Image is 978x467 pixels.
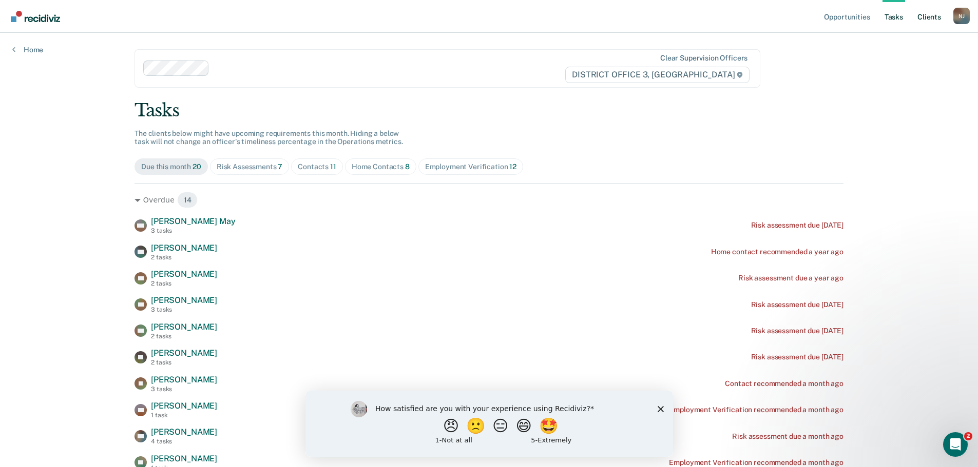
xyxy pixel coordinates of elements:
[193,163,201,171] span: 20
[135,100,843,121] div: Tasks
[751,300,843,309] div: Risk assessment due [DATE]
[12,45,43,54] a: Home
[405,163,410,171] span: 8
[964,432,972,440] span: 2
[352,163,410,171] div: Home Contacts
[177,192,198,208] span: 14
[953,8,970,24] div: N J
[151,269,217,279] span: [PERSON_NAME]
[135,129,403,146] span: The clients below might have upcoming requirements this month. Hiding a below task will not chang...
[151,427,217,437] span: [PERSON_NAME]
[151,322,217,332] span: [PERSON_NAME]
[732,432,843,441] div: Risk assessment due a month ago
[151,375,217,384] span: [PERSON_NAME]
[151,454,217,463] span: [PERSON_NAME]
[151,385,217,393] div: 3 tasks
[725,379,843,388] div: Contact recommended a month ago
[738,274,843,282] div: Risk assessment due a year ago
[151,280,217,287] div: 2 tasks
[669,405,843,414] div: Employment Verification recommended a month ago
[278,163,282,171] span: 7
[565,67,750,83] span: DISTRICT OFFICE 3, [GEOGRAPHIC_DATA]
[135,192,843,208] div: Overdue 14
[151,216,235,226] span: [PERSON_NAME] May
[943,432,968,457] iframe: Intercom live chat
[151,227,235,234] div: 3 tasks
[151,295,217,305] span: [PERSON_NAME]
[298,163,336,171] div: Contacts
[151,333,217,340] div: 2 tasks
[151,306,217,313] div: 3 tasks
[151,254,217,261] div: 2 tasks
[11,11,60,22] img: Recidiviz
[660,54,747,63] div: Clear supervision officers
[751,353,843,361] div: Risk assessment due [DATE]
[151,348,217,358] span: [PERSON_NAME]
[151,243,217,253] span: [PERSON_NAME]
[711,248,843,256] div: Home contact recommended a year ago
[151,359,217,366] div: 2 tasks
[141,163,201,171] div: Due this month
[751,221,843,230] div: Risk assessment due [DATE]
[669,458,843,467] div: Employment Verification recommended a month ago
[151,401,217,411] span: [PERSON_NAME]
[509,163,516,171] span: 12
[425,163,516,171] div: Employment Verification
[217,163,283,171] div: Risk Assessments
[151,438,217,445] div: 4 tasks
[151,412,217,419] div: 1 task
[953,8,970,24] button: Profile dropdown button
[751,327,843,335] div: Risk assessment due [DATE]
[305,391,673,457] iframe: Survey by Kim from Recidiviz
[330,163,336,171] span: 11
